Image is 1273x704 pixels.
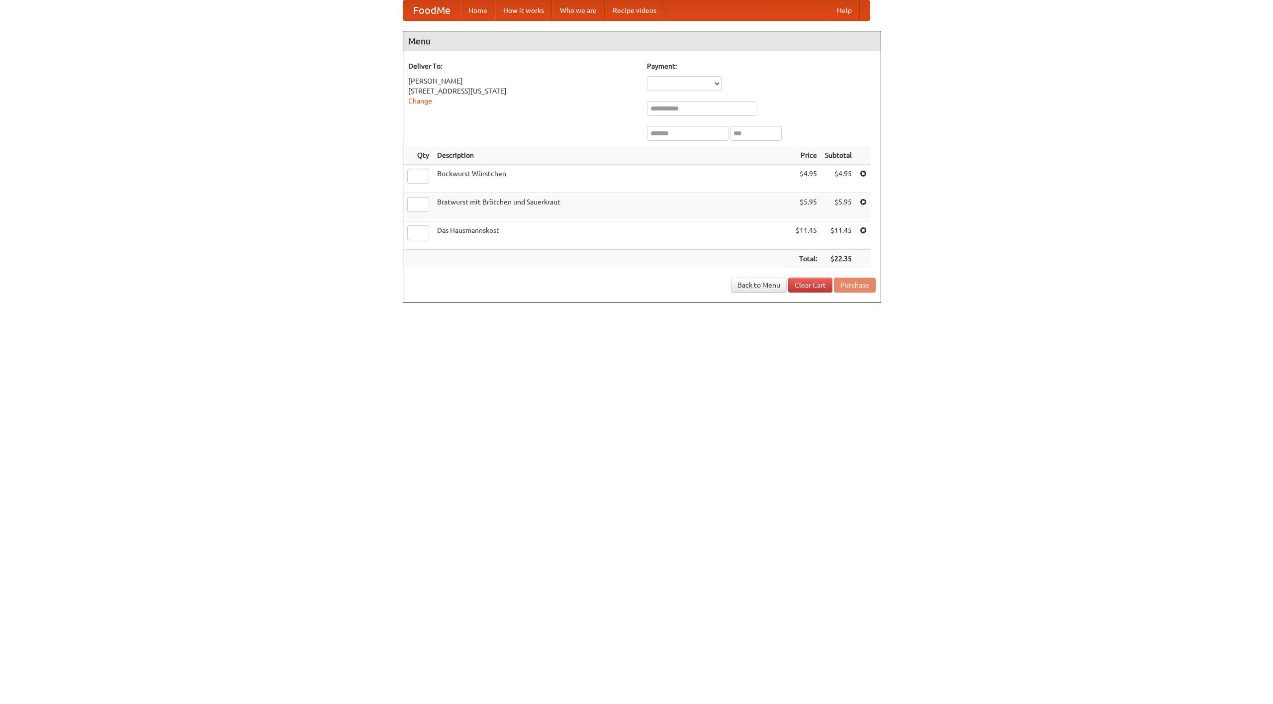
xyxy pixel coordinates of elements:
[433,146,792,165] th: Description
[821,250,856,268] th: $22.35
[829,0,860,20] a: Help
[788,278,832,293] a: Clear Cart
[408,61,637,71] h5: Deliver To:
[433,193,792,221] td: Bratwurst mit Brötchen und Sauerkraut
[495,0,552,20] a: How it works
[792,146,821,165] th: Price
[821,146,856,165] th: Subtotal
[403,31,881,51] h4: Menu
[821,165,856,193] td: $4.95
[792,250,821,268] th: Total:
[460,0,495,20] a: Home
[647,61,876,71] h5: Payment:
[552,0,605,20] a: Who we are
[408,97,432,105] a: Change
[792,221,821,250] td: $11.45
[834,278,876,293] button: Purchase
[408,76,637,86] div: [PERSON_NAME]
[403,0,460,20] a: FoodMe
[605,0,664,20] a: Recipe videos
[792,193,821,221] td: $5.95
[821,221,856,250] td: $11.45
[821,193,856,221] td: $5.95
[403,146,433,165] th: Qty
[433,221,792,250] td: Das Hausmannskost
[433,165,792,193] td: Bockwurst Würstchen
[408,86,637,96] div: [STREET_ADDRESS][US_STATE]
[792,165,821,193] td: $4.95
[731,278,787,293] a: Back to Menu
